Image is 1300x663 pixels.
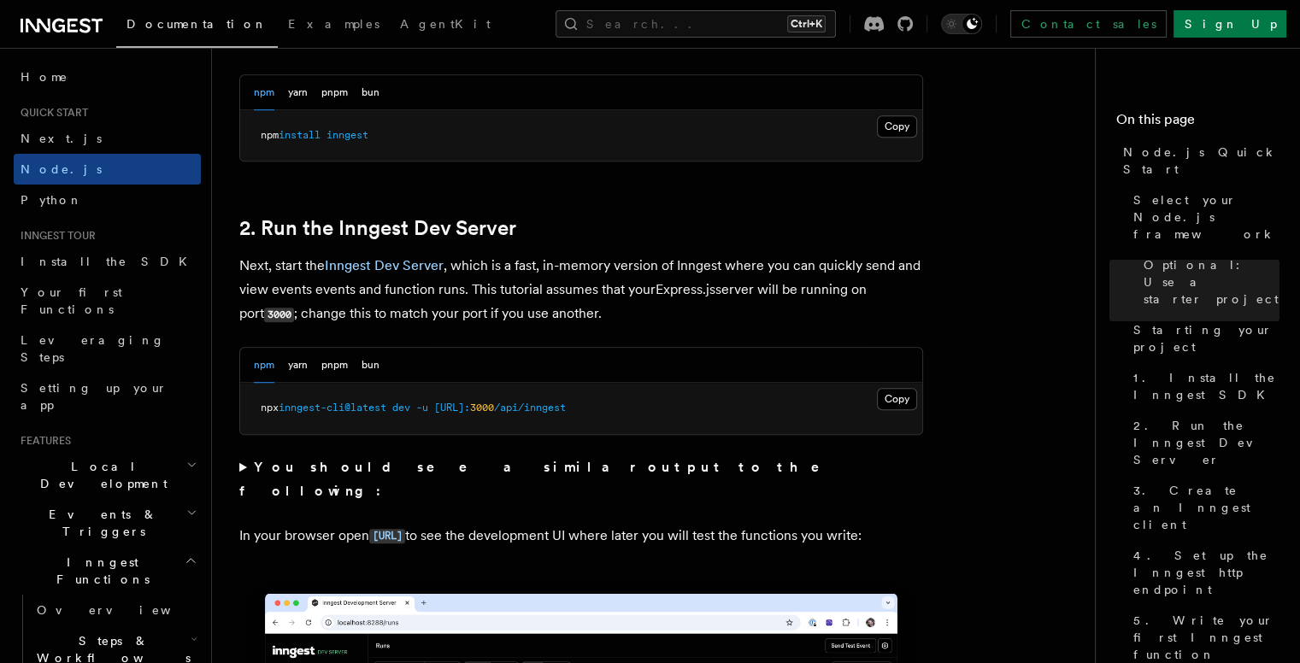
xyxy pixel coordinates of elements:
[14,325,201,373] a: Leveraging Steps
[1133,369,1279,403] span: 1. Install the Inngest SDK
[362,75,379,110] button: bun
[1133,482,1279,533] span: 3. Create an Inngest client
[362,348,379,383] button: bun
[239,455,923,503] summary: You should see a similar output to the following:
[14,547,201,595] button: Inngest Functions
[14,106,88,120] span: Quick start
[1123,144,1279,178] span: Node.js Quick Start
[14,62,201,92] a: Home
[279,129,321,141] span: install
[261,129,279,141] span: npm
[21,285,122,316] span: Your first Functions
[239,254,923,326] p: Next, start the , which is a fast, in-memory version of Inngest where you can quickly send and vi...
[261,402,279,414] span: npx
[1133,547,1279,598] span: 4. Set up the Inngest http endpoint
[434,402,470,414] span: [URL]:
[1126,185,1279,249] a: Select your Node.js framework
[877,388,917,410] button: Copy
[369,529,405,543] code: [URL]
[1126,362,1279,410] a: 1. Install the Inngest SDK
[21,333,165,364] span: Leveraging Steps
[288,17,379,31] span: Examples
[14,246,201,277] a: Install the SDK
[239,524,923,549] p: In your browser open to see the development UI where later you will test the functions you write:
[1137,249,1279,314] a: Optional: Use a starter project
[1144,256,1279,308] span: Optional: Use a starter project
[1133,191,1279,243] span: Select your Node.js framework
[116,5,278,48] a: Documentation
[37,603,213,617] span: Overview
[288,75,308,110] button: yarn
[14,185,201,215] a: Python
[321,348,348,383] button: pnpm
[278,5,390,46] a: Examples
[321,75,348,110] button: pnpm
[14,434,71,448] span: Features
[1010,10,1167,38] a: Contact sales
[21,162,102,176] span: Node.js
[390,5,501,46] a: AgentKit
[787,15,826,32] kbd: Ctrl+K
[1174,10,1286,38] a: Sign Up
[21,381,168,412] span: Setting up your app
[1126,540,1279,605] a: 4. Set up the Inngest http endpoint
[254,75,274,110] button: npm
[14,554,185,588] span: Inngest Functions
[325,257,444,273] a: Inngest Dev Server
[1126,475,1279,540] a: 3. Create an Inngest client
[392,402,410,414] span: dev
[254,348,274,383] button: npm
[1126,314,1279,362] a: Starting your project
[400,17,491,31] span: AgentKit
[326,129,368,141] span: inngest
[1133,612,1279,663] span: 5. Write your first Inngest function
[14,499,201,547] button: Events & Triggers
[288,348,308,383] button: yarn
[14,451,201,499] button: Local Development
[14,123,201,154] a: Next.js
[416,402,428,414] span: -u
[1133,321,1279,355] span: Starting your project
[21,255,197,268] span: Install the SDK
[1126,410,1279,475] a: 2. Run the Inngest Dev Server
[21,68,68,85] span: Home
[941,14,982,34] button: Toggle dark mode
[14,373,201,420] a: Setting up your app
[369,527,405,543] a: [URL]
[556,10,836,38] button: Search...Ctrl+K
[21,193,83,207] span: Python
[14,154,201,185] a: Node.js
[1116,109,1279,137] h4: On this page
[14,506,186,540] span: Events & Triggers
[14,458,186,492] span: Local Development
[239,216,516,240] a: 2. Run the Inngest Dev Server
[264,308,294,322] code: 3000
[21,132,102,145] span: Next.js
[470,402,494,414] span: 3000
[14,229,96,243] span: Inngest tour
[30,595,201,625] a: Overview
[239,459,844,499] strong: You should see a similar output to the following:
[126,17,268,31] span: Documentation
[1116,137,1279,185] a: Node.js Quick Start
[1133,417,1279,468] span: 2. Run the Inngest Dev Server
[279,402,386,414] span: inngest-cli@latest
[494,402,566,414] span: /api/inngest
[14,277,201,325] a: Your first Functions
[877,115,917,138] button: Copy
